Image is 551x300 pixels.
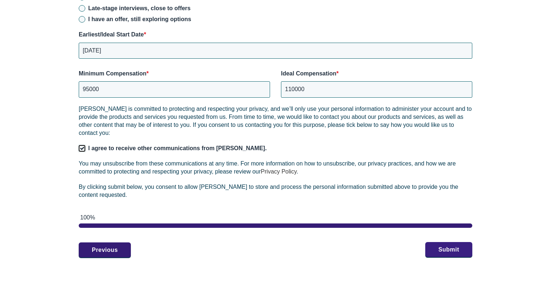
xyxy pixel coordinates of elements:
[88,16,191,22] span: I have an offer, still exploring options
[79,70,146,77] span: Minimum Compensation
[88,145,267,151] span: I agree to receive other communications from [PERSON_NAME].
[79,242,131,258] button: Previous
[281,70,336,77] span: Ideal Compensation
[425,242,472,257] button: Submit
[79,43,472,59] input: MM - DD - YYYY
[79,31,144,38] span: Earliest/Ideal Start Date
[79,183,472,199] p: By clicking submit below, you consent to allow [PERSON_NAME] to store and process the personal in...
[79,5,85,12] input: Late-stage interviews, close to offers
[281,81,472,97] input: Monthly in USD
[80,214,472,222] div: 100%
[79,145,85,152] input: I agree to receive other communications from [PERSON_NAME].
[79,223,472,228] div: page 2 of 2
[79,160,472,176] p: You may unsubscribe from these communications at any time. For more information on how to unsubsc...
[79,16,85,23] input: I have an offer, still exploring options
[79,81,270,97] input: Monthly in USD
[88,5,191,11] span: Late-stage interviews, close to offers
[79,105,472,137] p: [PERSON_NAME] is committed to protecting and respecting your privacy, and we’ll only use your per...
[261,168,297,175] a: Privacy Policy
